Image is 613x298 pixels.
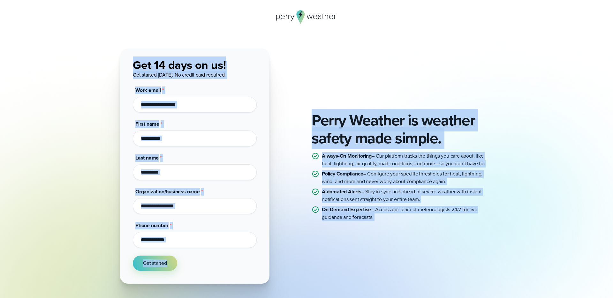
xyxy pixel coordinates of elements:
[322,188,361,195] strong: Automated Alerts
[135,188,200,195] span: Organization/business name
[135,86,161,94] span: Work email
[322,152,493,168] p: – Our platform tracks the things you care about, like heat, lightning, air quality, road conditio...
[133,71,226,78] span: Get started [DATE]. No credit card required.
[135,222,169,229] span: Phone number
[143,259,167,267] span: Get started
[322,188,493,203] p: – Stay in sync and ahead of severe weather with instant notifications sent straight to your entir...
[322,206,371,213] strong: On-Demand Expertise
[322,170,493,185] p: – Configure your specific thresholds for heat, lightning, wind, and more and never worry about co...
[322,206,493,221] p: – Access our team of meteorologists 24/7 for live guidance and forecasts.
[133,56,226,73] span: Get 14 days on us!
[135,120,159,128] span: First name
[322,170,363,177] strong: Policy Compliance
[133,256,177,271] button: Get started
[322,152,372,160] strong: Always-On Monitoring
[312,111,493,147] h2: Perry Weather is weather safety made simple.
[135,154,159,161] span: Last name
